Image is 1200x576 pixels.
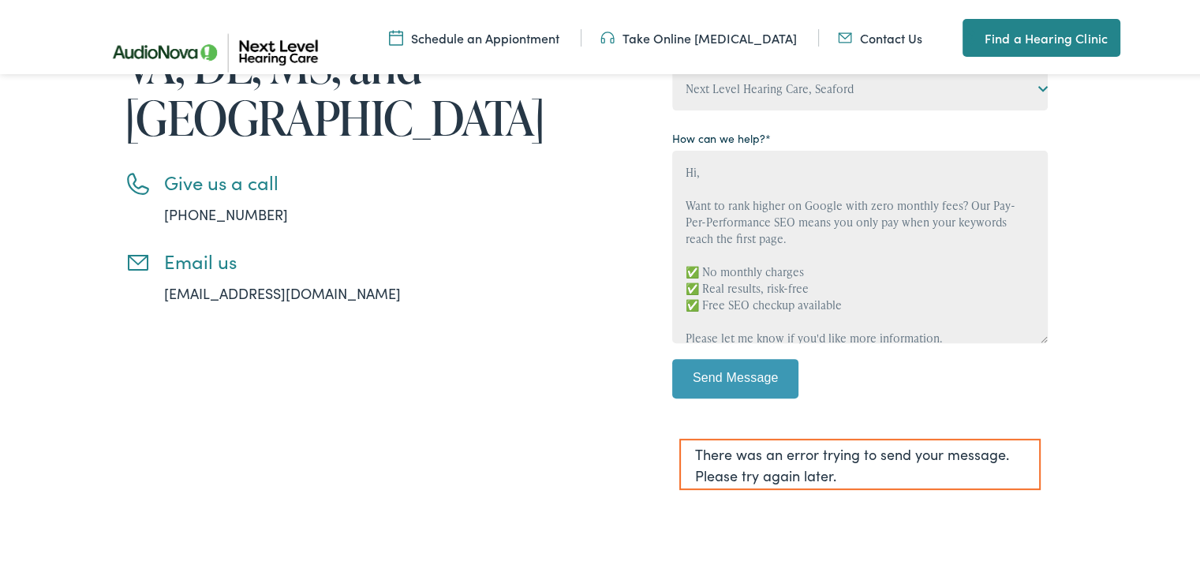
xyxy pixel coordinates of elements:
[838,26,852,43] img: An icon representing mail communication is presented in a unique teal color.
[963,16,1120,54] a: Find a Hearing Clinic
[389,26,403,43] img: Calendar icon representing the ability to schedule a hearing test or hearing aid appointment at N...
[672,127,771,144] label: How can we help?
[164,168,566,191] h3: Give us a call
[164,280,401,300] a: [EMAIL_ADDRESS][DOMAIN_NAME]
[164,201,288,221] a: [PHONE_NUMBER]
[389,26,559,43] a: Schedule an Appiontment
[164,247,566,270] h3: Email us
[963,25,977,44] img: A map pin icon in teal indicates location-related features or services.
[672,356,798,395] input: Send Message
[838,26,922,43] a: Contact Us
[679,436,1041,487] div: There was an error trying to send your message. Please try again later.
[600,26,615,43] img: An icon symbolizing headphones, colored in teal, suggests audio-related services or features.
[600,26,797,43] a: Take Online [MEDICAL_DATA]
